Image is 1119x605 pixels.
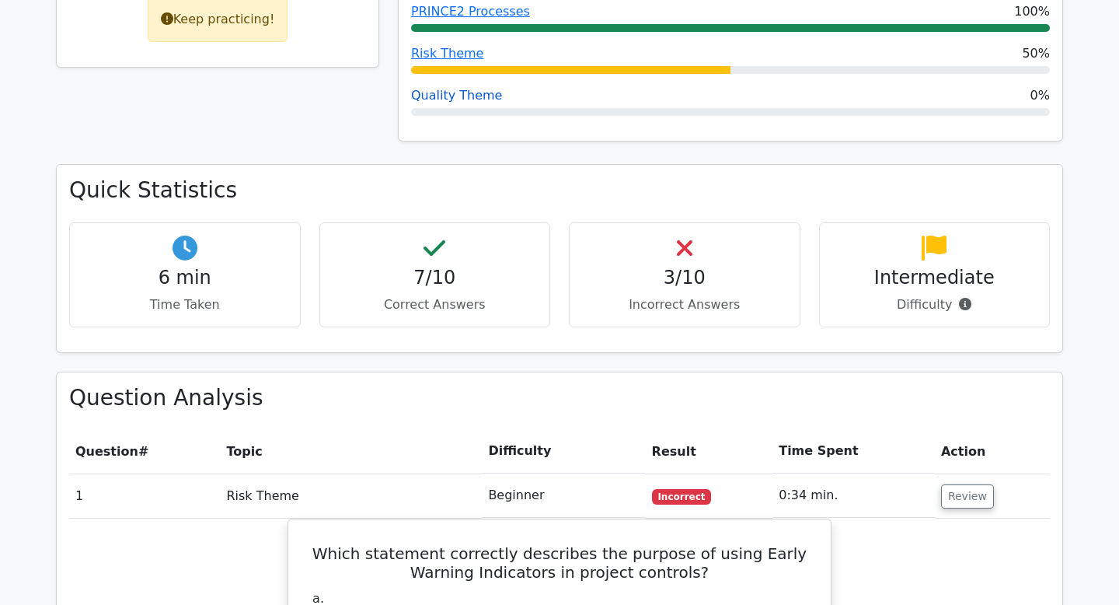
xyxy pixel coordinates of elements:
td: Beginner [482,474,645,518]
p: Incorrect Answers [582,296,787,314]
th: Topic [220,429,482,474]
span: 50% [1022,44,1050,63]
span: 100% [1014,2,1050,21]
th: # [69,429,220,474]
h3: Question Analysis [69,385,1050,411]
h4: 3/10 [582,267,787,289]
td: 0:34 min. [772,474,935,518]
th: Result [646,429,773,474]
th: Action [935,429,1050,474]
a: PRINCE2 Processes [411,4,530,19]
p: Time Taken [82,296,288,314]
h3: Quick Statistics [69,177,1050,204]
p: Correct Answers [333,296,538,314]
span: Incorrect [652,489,712,505]
td: Risk Theme [220,474,482,518]
a: Quality Theme [411,88,502,103]
p: Difficulty [832,296,1037,314]
span: Question [75,444,138,459]
h4: 7/10 [333,267,538,289]
th: Difficulty [482,429,645,474]
button: Review [941,484,994,509]
h4: Intermediate [832,267,1037,289]
h5: Which statement correctly describes the purpose of using Early Warning Indicators in project cont... [307,544,812,582]
h4: 6 min [82,267,288,289]
a: Risk Theme [411,46,483,61]
span: 0% [1030,86,1050,105]
td: 1 [69,474,220,518]
th: Time Spent [772,429,935,474]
